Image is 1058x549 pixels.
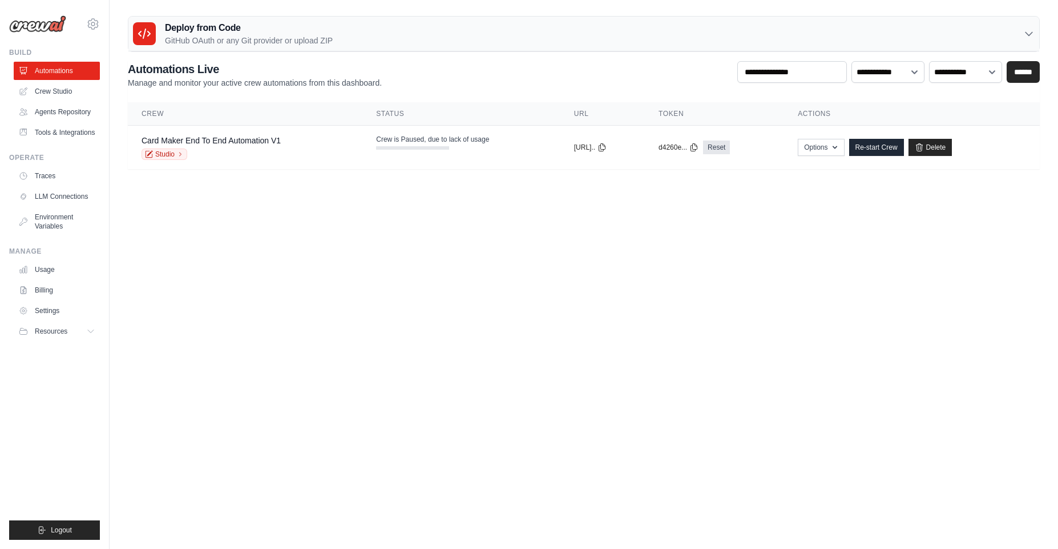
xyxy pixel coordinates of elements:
[908,139,952,156] a: Delete
[645,102,784,126] th: Token
[560,102,645,126] th: URL
[165,35,333,46] p: GitHub OAuth or any Git provider or upload ZIP
[142,136,281,145] a: Card Maker End To End Automation V1
[703,141,730,154] a: Reset
[51,526,72,535] span: Logout
[14,62,100,80] a: Automations
[9,247,100,256] div: Manage
[14,322,100,340] button: Resources
[14,167,100,185] a: Traces
[849,139,904,156] a: Re-start Crew
[14,187,100,206] a: LLM Connections
[362,102,560,126] th: Status
[9,520,100,540] button: Logout
[35,327,67,336] span: Resources
[128,102,362,126] th: Crew
[14,261,100,279] a: Usage
[376,135,489,144] span: Crew is Paused, due to lack of usage
[659,143,698,152] button: d4260e...
[14,281,100,299] a: Billing
[142,149,187,160] a: Studio
[784,102,1040,126] th: Actions
[9,48,100,57] div: Build
[14,103,100,121] a: Agents Repository
[128,77,382,89] p: Manage and monitor your active crew automations from this dashboard.
[9,153,100,162] div: Operate
[14,302,100,320] a: Settings
[165,21,333,35] h3: Deploy from Code
[128,61,382,77] h2: Automations Live
[798,139,844,156] button: Options
[9,15,66,33] img: Logo
[14,208,100,235] a: Environment Variables
[14,82,100,101] a: Crew Studio
[14,123,100,142] a: Tools & Integrations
